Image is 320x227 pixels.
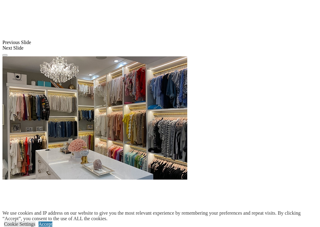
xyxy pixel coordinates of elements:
[2,210,320,221] div: We use cookies and IP address on our website to give you the most relevant experience by remember...
[2,45,318,51] div: Next Slide
[4,221,35,227] a: Cookie Settings
[2,54,7,56] button: Click here to pause slide show
[2,40,318,45] div: Previous Slide
[38,221,52,227] a: Accept
[2,56,187,180] img: Banner for mobile view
